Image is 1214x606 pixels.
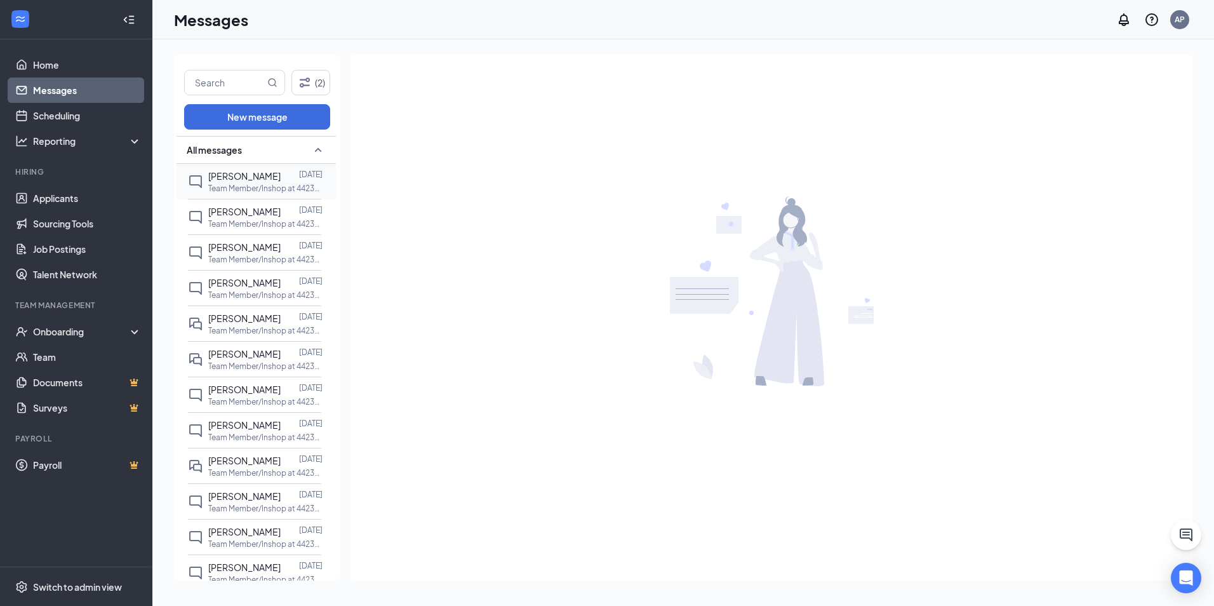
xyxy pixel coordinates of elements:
div: Reporting [33,135,142,147]
p: [DATE] [299,169,323,180]
a: Talent Network [33,262,142,287]
input: Search [185,71,265,95]
a: DocumentsCrown [33,370,142,395]
span: [PERSON_NAME] [208,419,281,431]
h1: Messages [174,9,248,30]
a: Home [33,52,142,77]
p: Team Member/Inshop at 4423-Dragon Subs LLC [208,539,323,549]
div: Switch to admin view [33,581,122,593]
p: [DATE] [299,525,323,535]
span: [PERSON_NAME] [208,384,281,395]
p: [DATE] [299,276,323,286]
svg: MagnifyingGlass [267,77,277,88]
p: [DATE] [299,454,323,464]
a: Applicants [33,185,142,211]
svg: ChatInactive [188,423,203,438]
p: [DATE] [299,205,323,215]
svg: ChatInactive [188,281,203,296]
a: Scheduling [33,103,142,128]
svg: UserCheck [15,325,28,338]
p: [DATE] [299,418,323,429]
span: [PERSON_NAME] [208,526,281,537]
span: [PERSON_NAME] [208,206,281,217]
svg: ChatInactive [188,245,203,260]
p: Team Member/Inshop at 4423-Dragon Subs LLC [208,396,323,407]
p: Team Member/Inshop at 4423-Dragon Subs LLC [208,183,323,194]
button: ChatActive [1171,520,1201,550]
svg: Filter [297,75,312,90]
div: Team Management [15,300,139,311]
svg: ChatInactive [188,565,203,581]
p: [DATE] [299,489,323,500]
span: [PERSON_NAME] [208,313,281,324]
p: Team Member/Inshop at 4423-Dragon Subs LLC [208,468,323,478]
svg: Notifications [1116,12,1131,27]
svg: ChatInactive [188,210,203,225]
div: Onboarding [33,325,131,338]
svg: ChatInactive [188,530,203,545]
span: [PERSON_NAME] [208,348,281,360]
div: Open Intercom Messenger [1171,563,1201,593]
span: [PERSON_NAME] [208,455,281,466]
a: Team [33,344,142,370]
span: [PERSON_NAME] [208,562,281,573]
svg: DoubleChat [188,352,203,367]
a: PayrollCrown [33,452,142,478]
a: Job Postings [33,236,142,262]
svg: DoubleChat [188,459,203,474]
p: [DATE] [299,311,323,322]
svg: Settings [15,581,28,593]
button: Filter (2) [291,70,330,95]
a: Messages [33,77,142,103]
svg: ChatInactive [188,387,203,403]
a: SurveysCrown [33,395,142,421]
button: New message [184,104,330,130]
p: Team Member/Inshop at 4423-Dragon Subs LLC [208,361,323,372]
svg: ChatInactive [188,174,203,189]
span: [PERSON_NAME] [208,490,281,502]
p: Team Member/Inshop at 4423-Dragon Subs LLC [208,325,323,336]
p: Team Member/Inshop at 4423-Dragon Subs LLC [208,254,323,265]
a: Sourcing Tools [33,211,142,236]
svg: Collapse [123,13,135,26]
svg: ChatInactive [188,494,203,509]
p: [DATE] [299,560,323,571]
span: All messages [187,144,242,156]
span: [PERSON_NAME] [208,170,281,182]
p: [DATE] [299,347,323,358]
svg: WorkstreamLogo [14,13,27,25]
div: Payroll [15,433,139,444]
svg: QuestionInfo [1144,12,1159,27]
svg: SmallChevronUp [310,142,326,158]
p: Team Member/Inshop at 4423-Dragon Subs LLC [208,503,323,514]
p: [DATE] [299,382,323,393]
p: [DATE] [299,240,323,251]
span: [PERSON_NAME] [208,277,281,288]
span: [PERSON_NAME] [208,241,281,253]
p: Team Member/Inshop at 4423-Dragon Subs LLC [208,574,323,585]
svg: DoubleChat [188,316,203,332]
div: Hiring [15,166,139,177]
svg: ChatActive [1178,527,1194,542]
p: Team Member/Inshop at 4423-Dragon Subs LLC [208,290,323,300]
p: Team Member/Inshop at 4423-Dragon Subs LLC [208,219,323,229]
svg: Analysis [15,135,28,147]
p: Team Member/Inshop at 4423-Dragon Subs LLC [208,432,323,443]
div: AP [1175,14,1185,25]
